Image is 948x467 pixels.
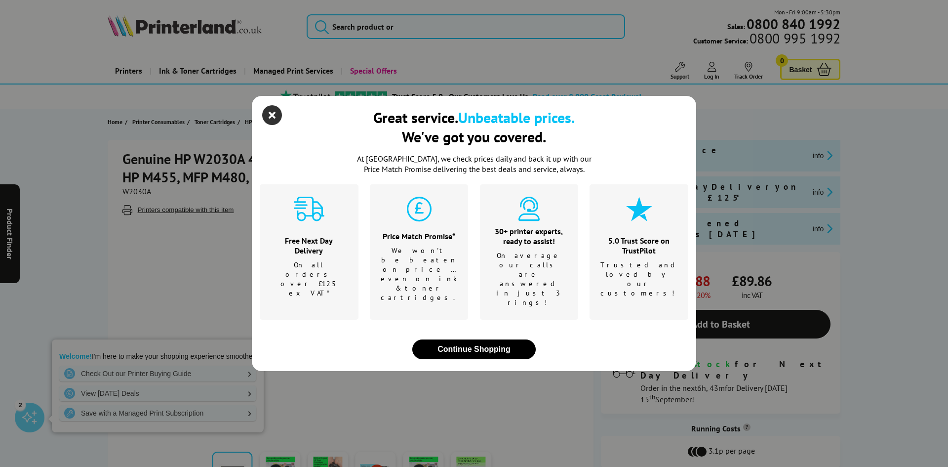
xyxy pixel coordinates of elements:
div: Price Match Promise* [381,231,458,241]
button: close modal [412,340,536,359]
p: Trusted and loved by our customers! [600,260,678,298]
button: close modal [265,108,279,123]
p: On all orders over £125 ex VAT* [272,260,346,298]
p: We won't be beaten on price …even on ink & toner cartridges. [381,246,458,302]
div: Free Next Day Delivery [272,236,346,255]
div: Great service. We've got you covered. [373,108,575,146]
div: 5.0 Trust Score on TrustPilot [600,236,678,255]
div: 30+ printer experts, ready to assist! [492,226,566,246]
b: Unbeatable prices. [458,108,575,127]
p: On average our calls are answered in just 3 rings! [492,251,566,307]
p: At [GEOGRAPHIC_DATA], we check prices daily and back it up with our Price Match Promise deliverin... [351,154,597,174]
